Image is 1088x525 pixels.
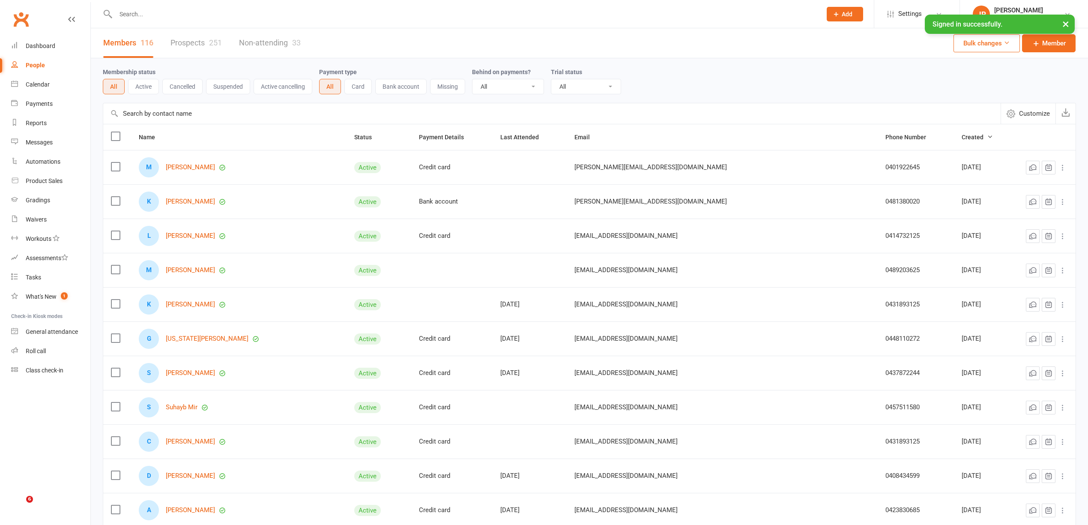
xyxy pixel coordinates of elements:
a: Suhayb Mir [166,404,197,411]
a: Class kiosk mode [11,361,90,380]
span: [EMAIL_ADDRESS][DOMAIN_NAME] [574,399,678,415]
span: Payment Details [419,134,473,141]
div: JP [973,6,990,23]
a: Payments [11,94,90,114]
button: Bank account [375,79,427,94]
span: Add [842,11,852,18]
div: Tasks [26,274,41,281]
div: People [26,62,45,69]
div: 0408434599 [885,472,947,480]
span: [EMAIL_ADDRESS][DOMAIN_NAME] [574,468,678,484]
button: Email [574,132,599,142]
div: Suhayb [139,397,159,417]
button: Active cancelling [254,79,312,94]
span: [EMAIL_ADDRESS][DOMAIN_NAME] [574,262,678,278]
a: Waivers [11,210,90,229]
button: Card [344,79,372,94]
div: Active [354,505,381,516]
a: Prospects251 [170,28,222,58]
div: Dayna [139,466,159,486]
a: [US_STATE][PERSON_NAME] [166,335,248,342]
a: [PERSON_NAME] [166,301,215,308]
button: Add [827,7,863,21]
button: All [319,79,341,94]
div: General attendance [26,328,78,335]
a: Calendar [11,75,90,94]
span: Email [574,134,599,141]
span: [EMAIL_ADDRESS][DOMAIN_NAME] [574,296,678,312]
a: Workouts [11,229,90,249]
div: Credit card [419,164,485,171]
div: 0431893125 [885,301,947,308]
div: Calendar [26,81,50,88]
div: Messages [26,139,53,146]
div: Payments [26,100,53,107]
div: [DATE] [962,198,1001,205]
a: Gradings [11,191,90,210]
a: Automations [11,152,90,171]
div: Credit card [419,472,485,480]
button: Last Attended [500,132,548,142]
div: [DATE] [962,267,1001,274]
div: Adam [139,500,159,520]
div: 0437872244 [885,369,947,377]
div: [DATE] [500,472,559,480]
button: Bulk changes [953,34,1020,52]
a: Product Sales [11,171,90,191]
span: Member [1042,38,1066,48]
a: [PERSON_NAME] [166,164,215,171]
div: 0431893125 [885,438,947,445]
span: Last Attended [500,134,548,141]
button: Name [139,132,164,142]
div: [DATE] [962,472,1001,480]
span: [EMAIL_ADDRESS][DOMAIN_NAME] [574,433,678,450]
div: [DATE] [962,404,1001,411]
span: [PERSON_NAME][EMAIL_ADDRESS][DOMAIN_NAME] [574,193,727,210]
a: Non-attending33 [239,28,301,58]
span: 1 [61,292,68,300]
div: 0457511580 [885,404,947,411]
a: Reports [11,114,90,133]
button: Created [962,132,993,142]
div: Platinum Jiu Jitsu [994,14,1043,22]
span: [EMAIL_ADDRESS][DOMAIN_NAME] [574,502,678,518]
a: [PERSON_NAME] [166,507,215,514]
div: [DATE] [500,301,559,308]
div: Active [354,299,381,310]
div: Active [354,231,381,242]
div: Product Sales [26,177,63,184]
div: Active [354,368,381,379]
div: Active [354,402,381,413]
div: 33 [292,38,301,47]
div: Active [354,265,381,276]
div: Class check-in [26,367,63,374]
div: Assessments [26,255,68,261]
a: Tasks [11,268,90,287]
div: Credit card [419,438,485,445]
input: Search... [113,8,816,20]
label: Payment type [319,69,357,75]
a: [PERSON_NAME] [166,232,215,240]
div: 0401922645 [885,164,947,171]
div: Credit card [419,335,485,342]
div: 0423830685 [885,507,947,514]
div: 116 [140,38,153,47]
div: Reports [26,120,47,126]
span: [EMAIL_ADDRESS][DOMAIN_NAME] [574,330,678,347]
div: Bank account [419,198,485,205]
a: Member [1022,34,1076,52]
span: Signed in successfully. [933,20,1002,28]
a: People [11,56,90,75]
div: Kyle [139,192,159,212]
div: Michael [139,260,159,280]
input: Search by contact name [103,103,1001,124]
span: Status [354,134,381,141]
button: Cancelled [162,79,203,94]
a: [PERSON_NAME] [166,267,215,274]
div: [DATE] [962,232,1001,240]
div: 0448110272 [885,335,947,342]
div: Workouts [26,235,51,242]
span: Settings [898,4,922,24]
div: 0414732125 [885,232,947,240]
a: Messages [11,133,90,152]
